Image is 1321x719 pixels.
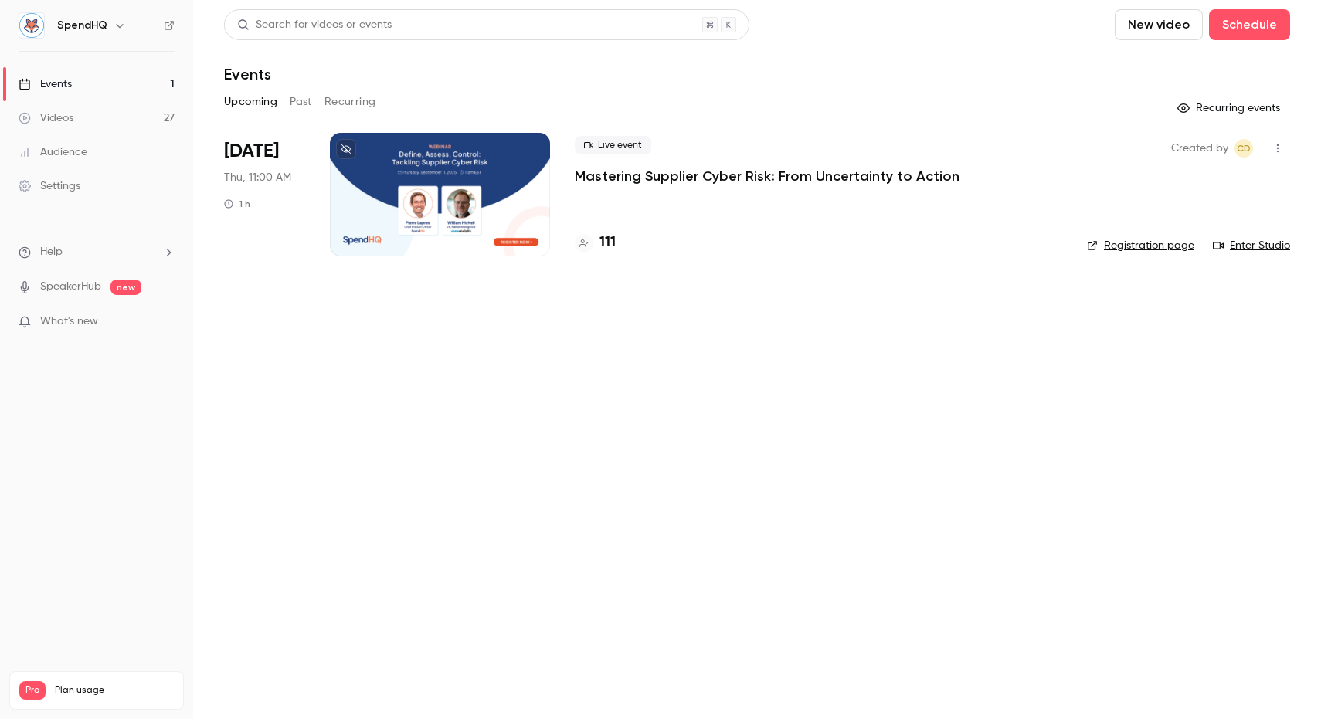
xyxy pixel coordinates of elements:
[224,133,305,256] div: Sep 11 Thu, 11:00 AM (America/New York)
[290,90,312,114] button: Past
[237,17,392,33] div: Search for videos or events
[40,279,101,295] a: SpeakerHub
[224,170,291,185] span: Thu, 11:00 AM
[224,90,277,114] button: Upcoming
[110,280,141,295] span: new
[1170,96,1290,120] button: Recurring events
[55,684,174,697] span: Plan usage
[599,232,616,253] h4: 111
[1237,139,1251,158] span: CD
[1209,9,1290,40] button: Schedule
[40,314,98,330] span: What's new
[19,244,175,260] li: help-dropdown-opener
[575,167,959,185] a: Mastering Supplier Cyber Risk: From Uncertainty to Action
[1115,9,1203,40] button: New video
[575,232,616,253] a: 111
[40,244,63,260] span: Help
[1213,238,1290,253] a: Enter Studio
[224,65,271,83] h1: Events
[19,110,73,126] div: Videos
[224,198,250,210] div: 1 h
[19,144,87,160] div: Audience
[224,139,279,164] span: [DATE]
[19,13,44,38] img: SpendHQ
[575,136,651,154] span: Live event
[57,18,107,33] h6: SpendHQ
[1234,139,1253,158] span: Colin Daymude
[19,76,72,92] div: Events
[19,178,80,194] div: Settings
[1087,238,1194,253] a: Registration page
[324,90,376,114] button: Recurring
[1171,139,1228,158] span: Created by
[19,681,46,700] span: Pro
